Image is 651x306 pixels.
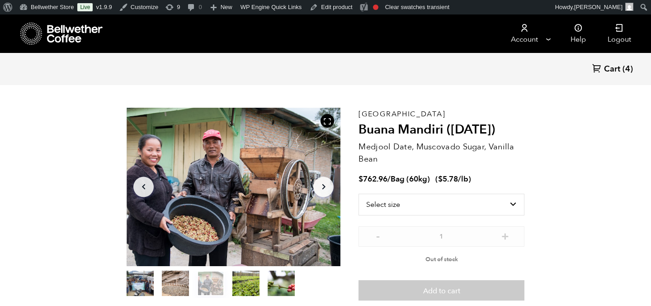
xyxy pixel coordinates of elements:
[373,5,378,10] div: Focus keyphrase not set
[623,64,633,75] span: (4)
[435,174,471,184] span: ( )
[359,174,363,184] span: $
[425,255,458,263] span: Out of stock
[391,174,430,184] span: Bag (60kg)
[560,14,597,53] a: Help
[458,174,468,184] span: /lb
[77,3,93,11] a: Live
[387,174,391,184] span: /
[359,122,524,138] h2: Buana Mandiri ([DATE])
[500,231,511,240] button: +
[604,64,620,75] span: Cart
[496,14,552,53] a: Account
[574,4,623,10] span: [PERSON_NAME]
[359,174,387,184] bdi: 762.96
[592,63,633,76] a: Cart (4)
[372,231,383,240] button: -
[359,280,524,301] button: Add to cart
[438,174,458,184] bdi: 5.78
[597,14,642,53] a: Logout
[359,141,524,165] p: Medjool Date, Muscovado Sugar, Vanilla Bean
[438,174,443,184] span: $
